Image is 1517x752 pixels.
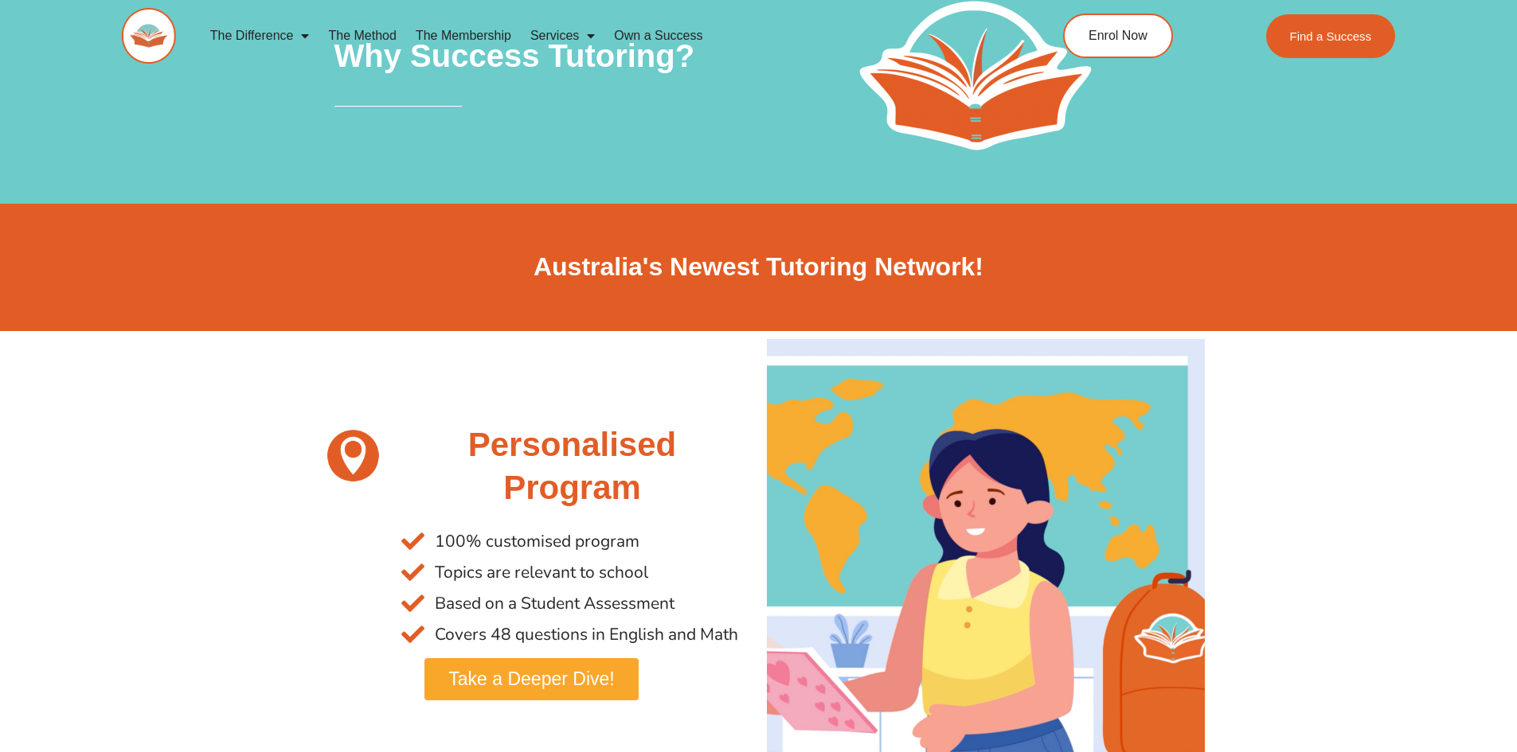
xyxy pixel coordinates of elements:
[431,557,648,588] span: Topics are relevant to school
[1089,29,1148,42] span: Enrol Now
[201,18,991,54] nav: Menu
[431,526,639,557] span: 100% customised program
[313,251,1205,284] h2: Australia's Newest Tutoring Network!
[401,423,742,510] h2: Personalised Program
[521,18,604,54] a: Services
[448,670,614,688] span: Take a Deeper Dive!
[406,18,521,54] a: The Membership
[1063,14,1173,58] a: Enrol Now
[604,18,712,54] a: Own a Success
[431,588,674,619] span: Based on a Student Assessment
[1266,14,1396,58] a: Find a Success
[319,18,405,54] a: The Method
[201,18,319,54] a: The Difference
[1290,30,1372,42] span: Find a Success
[431,619,738,650] span: Covers 48 questions in English and Math
[424,658,638,700] a: Take a Deeper Dive!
